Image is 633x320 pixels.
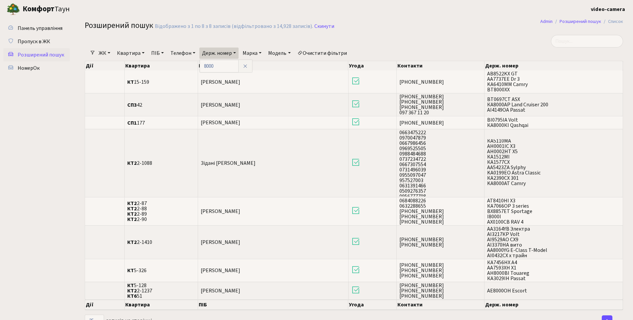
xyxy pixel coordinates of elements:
[3,35,70,48] a: Пропуск в ЖК
[127,78,134,86] b: КТ
[487,97,620,113] span: BT0697CT ASX КА8000АР Land Cruiser 200 AI4149OA Passat
[18,25,62,32] span: Панель управління
[601,18,623,25] li: Список
[127,79,195,85] span: 15-159
[198,61,348,70] th: ПІБ
[127,101,137,109] b: СП3
[127,160,195,166] span: 2-1088
[127,210,137,218] b: КТ2
[201,78,240,86] span: [PERSON_NAME]
[201,208,240,215] span: [PERSON_NAME]
[240,48,264,59] a: Марка
[18,38,50,45] span: Пропуск в ЖК
[168,48,198,59] a: Телефон
[399,130,481,196] span: 0663475222 0970047879 0667986456 0969525505 0988484688 0737234722 0667307554 0731496039 095509704...
[85,300,125,310] th: Дії
[348,61,397,70] th: Угода
[560,18,601,25] a: Розширений пошук
[125,300,198,310] th: Квартира
[198,300,348,310] th: ПІБ
[484,61,623,70] th: Держ. номер
[487,139,620,187] span: КА5110МА AH0001IC X3 AH0002HT X5 КА1512МІ КА1577СХ АА5423ZA Sylphy KA0199EO Astra Classic КА2390С...
[201,267,240,274] span: [PERSON_NAME]
[199,48,239,59] a: Держ. номер
[201,239,240,246] span: [PERSON_NAME]
[127,216,137,223] b: КТ2
[127,102,195,108] span: 42
[85,61,125,70] th: Дії
[399,237,481,248] span: [PHONE_NUMBER] [PHONE_NUMBER]
[127,160,137,167] b: КТ2
[487,71,620,92] span: AB8522KX GT AA7737EE Dr 3 KA6410MM Camry BT8000XX
[96,48,113,59] a: ЖК
[3,22,70,35] a: Панель управління
[314,23,334,30] a: Скинути
[127,268,195,273] span: 5-326
[127,205,137,212] b: КТ2
[127,119,137,127] b: СП1
[399,94,481,115] span: [PHONE_NUMBER] [PHONE_NUMBER] [PHONE_NUMBER] 097 367 11 20
[397,61,484,70] th: Контакти
[127,201,195,222] span: 2-87 2-88 2-89 2-90
[399,79,481,85] span: [PHONE_NUMBER]
[487,260,620,281] span: КА7456НХ A4 АА7593ХН X1 AH8000BI Touareg КА3029ІН Passat
[127,267,134,274] b: КТ
[83,4,100,15] button: Переключити навігацію
[399,198,481,225] span: 0684088226 0632288655 [PHONE_NUMBER] [PHONE_NUMBER] [PHONE_NUMBER]
[114,48,147,59] a: Квартира
[127,120,195,126] span: 177
[265,48,293,59] a: Модель
[487,288,620,293] span: АЕ8000ОН Escort
[201,119,240,127] span: [PERSON_NAME]
[23,4,54,14] b: Комфорт
[127,292,137,300] b: КТ6
[201,287,240,294] span: [PERSON_NAME]
[551,35,623,48] input: Пошук...
[487,198,620,225] span: АТ8410НІ X3 КА7066ОР 3 series ВХ8857ЕТ Sportage І8000І АХ0100СВ RAV 4
[348,300,397,310] th: Угода
[18,64,40,72] span: НомерОк
[18,51,64,58] span: Розширений пошук
[155,23,313,30] div: Відображено з 1 по 8 з 8 записів (відфільтровано з 14,928 записів).
[127,287,137,294] b: КТ2
[125,61,198,70] th: Квартира
[591,5,625,13] a: video-camera
[85,20,153,31] span: Розширений пошук
[487,226,620,258] span: АА3164YB Электра АІ3217КР Volt АІ9529АО СХ9 АІ3370НА вито AA8000YG E-Class T-Model АІ0432СХ х трайн
[295,48,350,59] a: Очистити фільтри
[399,120,481,126] span: [PHONE_NUMBER]
[591,6,625,13] b: video-camera
[201,160,256,167] span: Зідані [PERSON_NAME]
[399,263,481,278] span: [PHONE_NUMBER] [PHONE_NUMBER] [PHONE_NUMBER]
[201,101,240,109] span: [PERSON_NAME]
[3,61,70,75] a: НомерОк
[149,48,166,59] a: ПІБ
[540,18,553,25] a: Admin
[530,15,633,29] nav: breadcrumb
[127,200,137,207] b: КТ2
[487,117,620,128] span: BI0795IA Volt КА8000КІ Qashqai
[3,48,70,61] a: Розширений пошук
[7,3,20,16] img: logo.png
[127,283,195,299] span: 5-128 2-1237 51
[127,282,134,289] b: КТ
[399,283,481,299] span: [PHONE_NUMBER] [PHONE_NUMBER] [PHONE_NUMBER]
[484,300,623,310] th: Держ. номер
[397,300,484,310] th: Контакти
[127,239,137,246] b: КТ2
[23,4,70,15] span: Таун
[127,240,195,245] span: 2-1410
